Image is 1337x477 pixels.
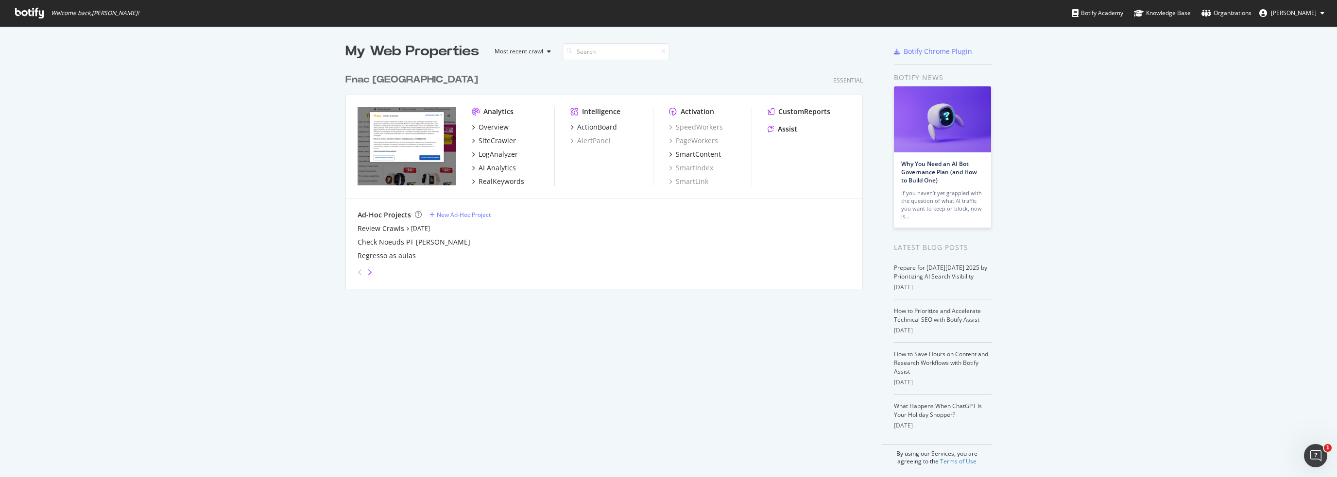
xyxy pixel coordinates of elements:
div: LogAnalyzer [479,149,518,159]
div: Organizations [1201,8,1251,18]
span: 1 [1324,444,1332,452]
div: Analytics [483,107,514,116]
div: SmartContent [676,149,721,159]
a: Prepare for [DATE][DATE] 2025 by Prioritizing AI Search Visibility [894,263,987,280]
a: Overview [472,122,509,132]
a: How to Prioritize and Accelerate Technical SEO with Botify Assist [894,307,981,324]
img: Why You Need an AI Bot Governance Plan (and How to Build One) [894,86,991,152]
a: SmartLink [669,177,708,186]
div: [DATE] [894,378,992,387]
a: How to Save Hours on Content and Research Workflows with Botify Assist [894,350,988,376]
div: grid [345,61,871,289]
a: AlertPanel [570,136,611,146]
a: AI Analytics [472,163,516,173]
a: ActionBoard [570,122,617,132]
div: Intelligence [582,107,620,116]
button: [PERSON_NAME] [1251,5,1332,21]
span: Jonas Correia [1271,9,1317,17]
div: Botify Academy [1072,8,1123,18]
a: LogAnalyzer [472,149,518,159]
button: Most recent crawl [487,44,555,59]
a: Regresso as aulas [358,251,416,261]
div: New Ad-Hoc Project [437,211,491,219]
a: SmartContent [669,149,721,159]
input: Search [563,43,669,60]
a: [DATE] [411,224,430,232]
div: Overview [479,122,509,132]
a: SpeedWorkers [669,122,723,132]
div: angle-left [354,264,366,280]
div: ActionBoard [577,122,617,132]
div: [DATE] [894,283,992,292]
div: Ad-Hoc Projects [358,210,411,220]
div: Fnac [GEOGRAPHIC_DATA] [345,73,478,87]
img: www.fnac.pt [358,107,456,185]
a: RealKeywords [472,177,524,186]
a: What Happens When ChatGPT Is Your Holiday Shopper? [894,402,982,419]
a: Botify Chrome Plugin [894,47,972,56]
div: Essential [833,76,863,84]
a: Terms of Use [940,457,977,465]
a: New Ad-Hoc Project [429,211,491,219]
div: SiteCrawler [479,136,516,146]
div: If you haven’t yet grappled with the question of what AI traffic you want to keep or block, now is… [901,189,984,220]
iframe: Intercom live chat [1304,444,1327,467]
div: CustomReports [778,107,830,116]
div: Most recent crawl [495,49,543,54]
div: Latest Blog Posts [894,242,992,253]
div: [DATE] [894,326,992,335]
div: [DATE] [894,421,992,430]
a: Why You Need an AI Bot Governance Plan (and How to Build One) [901,160,977,184]
div: angle-right [366,267,373,277]
div: By using our Services, you are agreeing to the [882,444,992,465]
div: Botify Chrome Plugin [904,47,972,56]
a: Check Noeuds PT [PERSON_NAME] [358,237,470,247]
div: Knowledge Base [1134,8,1191,18]
a: CustomReports [768,107,830,116]
a: Fnac [GEOGRAPHIC_DATA] [345,73,482,87]
a: SmartIndex [669,163,713,173]
div: Activation [681,107,714,116]
div: Assist [778,124,797,134]
a: Assist [768,124,797,134]
div: My Web Properties [345,42,479,61]
div: AI Analytics [479,163,516,173]
span: Welcome back, [PERSON_NAME] ! [51,9,139,17]
div: RealKeywords [479,177,524,186]
div: Botify news [894,72,992,83]
a: Review Crawls [358,224,404,233]
a: SiteCrawler [472,136,516,146]
a: PageWorkers [669,136,718,146]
